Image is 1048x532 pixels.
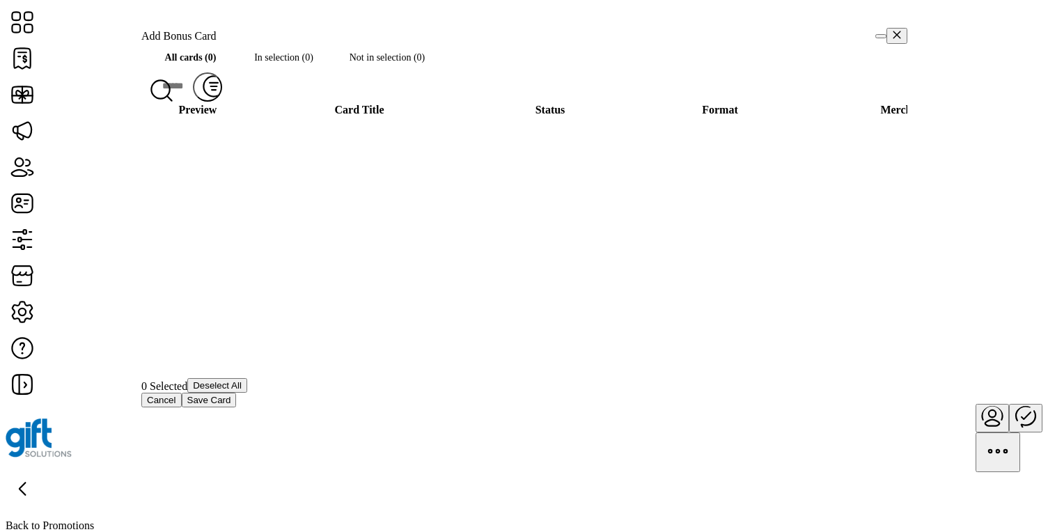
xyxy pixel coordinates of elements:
[178,104,217,116] span: Preview
[187,378,247,393] button: Deselect All
[181,393,236,407] button: Save Card
[141,44,240,71] div: All cards (0)
[147,395,176,405] span: Cancel
[240,50,328,65] span: In selection (0)
[240,44,328,71] div: In selection (0)
[875,34,886,38] button: Maximize
[702,104,738,116] span: Format
[187,395,230,405] span: Save Card
[467,104,634,116] div: Status
[193,380,242,391] span: Deselect All
[193,72,222,102] button: Filter Button
[880,104,927,116] span: Merchant
[141,30,217,42] span: Add Bonus Card
[334,104,384,116] span: Card Title
[328,50,446,65] span: Not in selection (0)
[141,50,240,65] span: All cards (0)
[141,380,187,392] span: 0 Selected
[141,393,182,407] button: Cancel
[328,44,446,71] div: Not in selection (0)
